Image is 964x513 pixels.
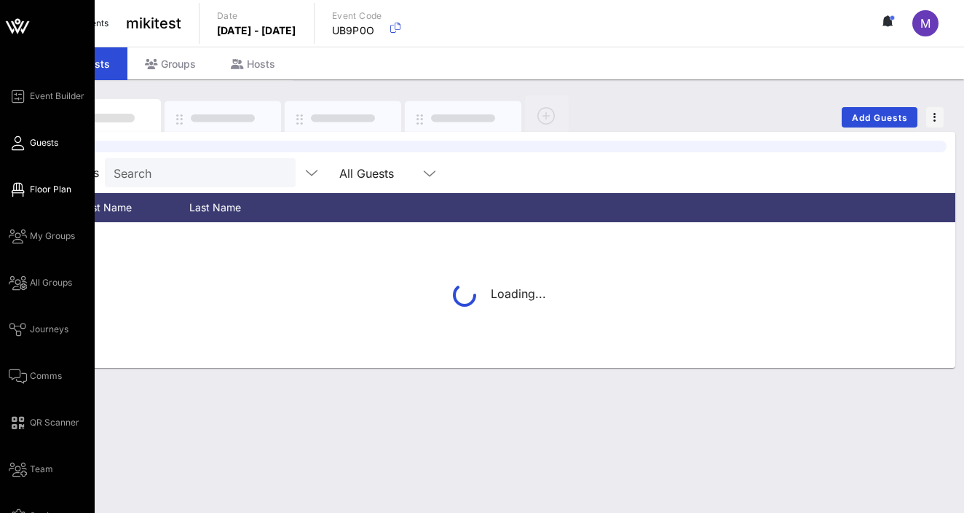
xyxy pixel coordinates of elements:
[217,9,296,23] p: Date
[332,9,382,23] p: Event Code
[30,276,72,289] span: All Groups
[9,461,53,478] a: Team
[30,183,71,196] span: Floor Plan
[453,283,546,307] div: Loading...
[9,87,84,105] a: Event Builder
[331,158,447,187] div: All Guests
[920,16,931,31] span: M
[126,12,181,34] span: mikitest
[30,230,75,243] span: My Groups
[332,23,382,38] p: UB9P0O
[9,134,58,152] a: Guests
[213,47,293,80] div: Hosts
[9,367,62,385] a: Comms
[9,181,71,198] a: Floor Plan
[842,107,917,128] button: Add Guests
[9,321,68,338] a: Journeys
[217,23,296,38] p: [DATE] - [DATE]
[9,227,75,245] a: My Groups
[127,47,213,80] div: Groups
[189,193,299,222] div: Last Name
[30,323,68,336] span: Journeys
[339,167,394,180] div: All Guests
[30,463,53,476] span: Team
[80,193,189,222] div: First Name
[30,90,84,103] span: Event Builder
[30,416,79,429] span: QR Scanner
[9,414,79,431] a: QR Scanner
[30,136,58,149] span: Guests
[912,10,939,36] div: M
[30,369,62,383] span: Comms
[851,112,909,123] span: Add Guests
[9,274,72,291] a: All Groups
